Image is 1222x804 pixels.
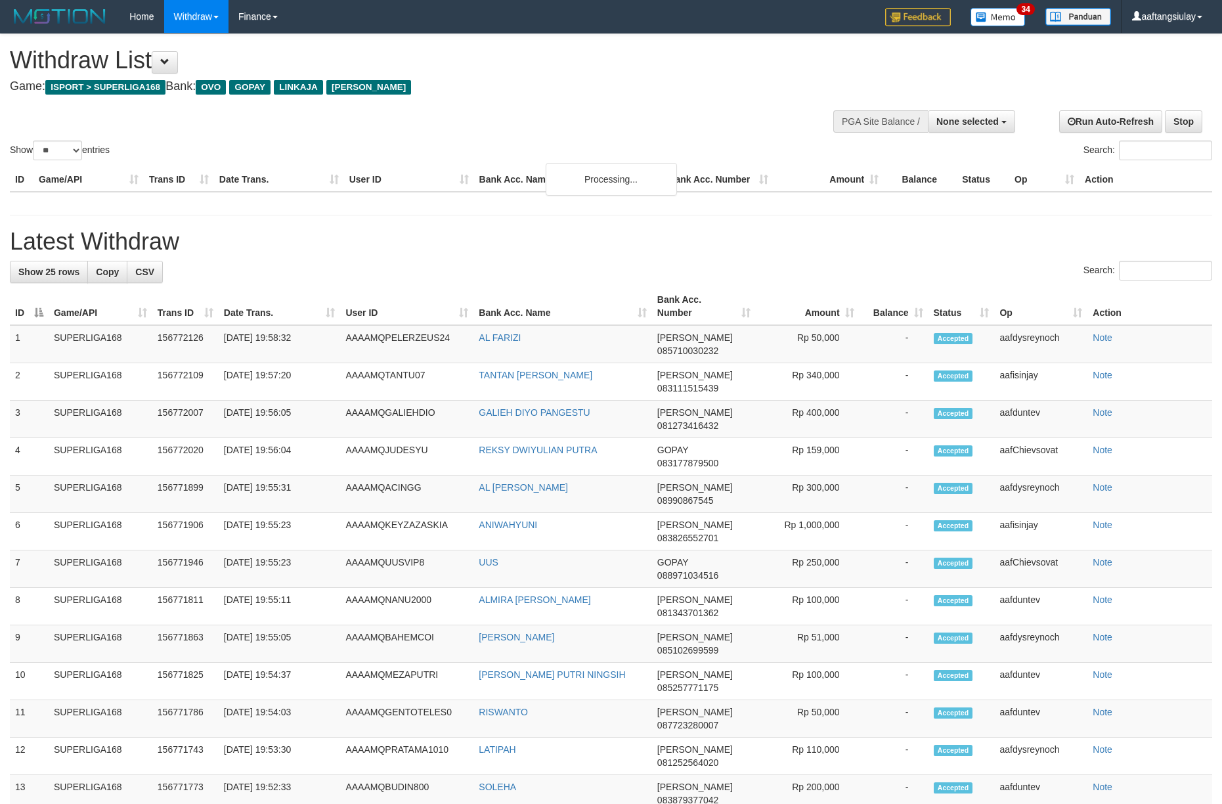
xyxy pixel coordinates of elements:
th: Action [1080,167,1212,192]
span: Copy 085257771175 to clipboard [657,682,718,693]
td: Rp 1,000,000 [756,513,860,550]
td: AAAAMQPRATAMA1010 [340,738,473,775]
td: [DATE] 19:57:20 [219,363,341,401]
td: Rp 250,000 [756,550,860,588]
th: Bank Acc. Number: activate to sort column ascending [652,288,756,325]
td: aafduntev [994,588,1087,625]
td: aafdysreynoch [994,738,1087,775]
span: [PERSON_NAME] [657,744,733,755]
td: 156771825 [152,663,219,700]
td: - [860,625,928,663]
span: [PERSON_NAME] [657,332,733,343]
span: Accepted [934,483,973,494]
a: Show 25 rows [10,261,88,283]
span: None selected [936,116,999,127]
td: SUPERLIGA168 [49,476,152,513]
span: Accepted [934,595,973,606]
a: Note [1093,520,1112,530]
span: Accepted [934,670,973,681]
th: Balance [884,167,957,192]
td: - [860,325,928,363]
td: Rp 100,000 [756,663,860,700]
td: - [860,438,928,476]
a: Stop [1165,110,1202,133]
a: Note [1093,482,1112,493]
span: Copy 083177879500 to clipboard [657,458,718,468]
td: SUPERLIGA168 [49,700,152,738]
th: Amount: activate to sort column ascending [756,288,860,325]
a: Note [1093,707,1112,717]
td: SUPERLIGA168 [49,588,152,625]
td: 156771899 [152,476,219,513]
td: AAAAMQACINGG [340,476,473,513]
th: Status [957,167,1009,192]
span: [PERSON_NAME] [657,632,733,642]
td: [DATE] 19:55:23 [219,513,341,550]
img: Feedback.jpg [885,8,951,26]
td: aafisinjay [994,513,1087,550]
td: - [860,476,928,513]
th: Date Trans. [214,167,344,192]
td: 156772007 [152,401,219,438]
td: 3 [10,401,49,438]
td: AAAAMQGENTOTELES0 [340,700,473,738]
td: Rp 340,000 [756,363,860,401]
td: [DATE] 19:54:03 [219,700,341,738]
td: AAAAMQBAHEMCOI [340,625,473,663]
span: Accepted [934,633,973,644]
td: SUPERLIGA168 [49,663,152,700]
div: PGA Site Balance / [833,110,928,133]
td: - [860,363,928,401]
td: [DATE] 19:54:37 [219,663,341,700]
td: 6 [10,513,49,550]
a: Note [1093,407,1112,418]
a: Note [1093,632,1112,642]
a: CSV [127,261,163,283]
span: LINKAJA [274,80,323,95]
span: Copy 081252564020 to clipboard [657,757,718,768]
span: Copy 081343701362 to clipboard [657,608,718,618]
span: Accepted [934,782,973,793]
td: 156771946 [152,550,219,588]
span: Accepted [934,707,973,719]
td: [DATE] 19:56:05 [219,401,341,438]
span: 34 [1016,3,1034,15]
td: 156771863 [152,625,219,663]
td: [DATE] 19:53:30 [219,738,341,775]
span: Copy 08990867545 to clipboard [657,495,714,506]
td: 4 [10,438,49,476]
img: panduan.png [1045,8,1111,26]
td: aafChievsovat [994,550,1087,588]
td: aafdysreynoch [994,476,1087,513]
td: - [860,401,928,438]
td: Rp 159,000 [756,438,860,476]
th: ID [10,167,33,192]
td: Rp 300,000 [756,476,860,513]
td: 8 [10,588,49,625]
td: SUPERLIGA168 [49,738,152,775]
th: Trans ID [144,167,214,192]
span: [PERSON_NAME] [657,370,733,380]
span: Copy 083111515439 to clipboard [657,383,718,393]
td: 156771786 [152,700,219,738]
span: Copy 088971034516 to clipboard [657,570,718,581]
span: GOPAY [229,80,271,95]
td: 7 [10,550,49,588]
td: SUPERLIGA168 [49,625,152,663]
span: [PERSON_NAME] [326,80,411,95]
td: AAAAMQTANTU07 [340,363,473,401]
span: Accepted [934,445,973,457]
span: Copy [96,267,119,277]
td: [DATE] 19:58:32 [219,325,341,363]
td: [DATE] 19:55:31 [219,476,341,513]
img: MOTION_logo.png [10,7,110,26]
td: SUPERLIGA168 [49,513,152,550]
a: GALIEH DIYO PANGESTU [479,407,590,418]
td: SUPERLIGA168 [49,325,152,363]
span: [PERSON_NAME] [657,407,733,418]
span: Accepted [934,520,973,531]
span: Show 25 rows [18,267,79,277]
td: aafdysreynoch [994,625,1087,663]
td: 156772020 [152,438,219,476]
a: Copy [87,261,127,283]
